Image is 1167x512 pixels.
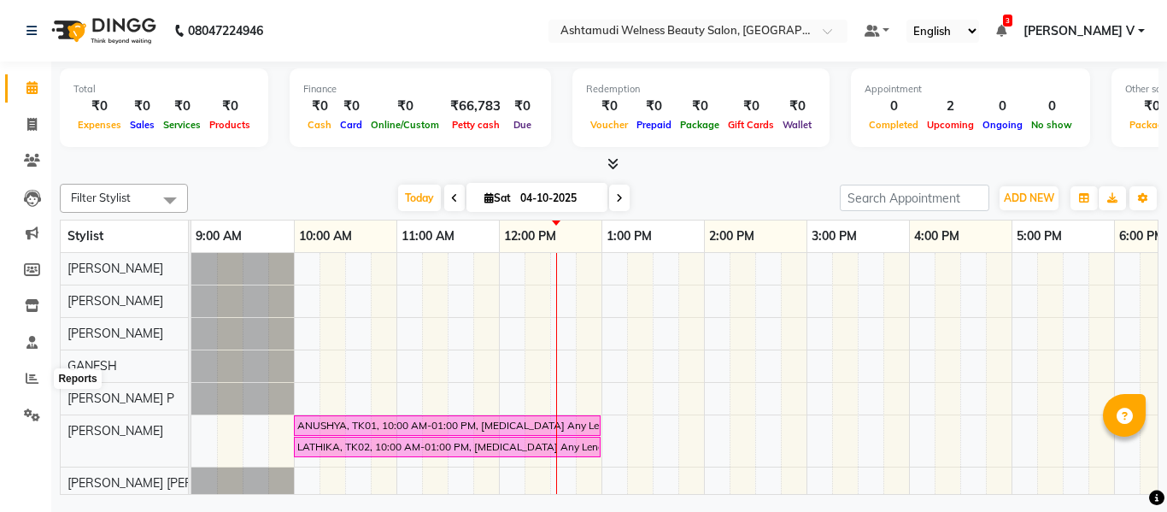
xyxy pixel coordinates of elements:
div: ₹0 [336,97,367,116]
a: 3:00 PM [807,224,861,249]
span: [PERSON_NAME] [67,423,163,438]
span: ADD NEW [1004,191,1054,204]
a: 2:00 PM [705,224,759,249]
b: 08047224946 [188,7,263,55]
span: Package [676,119,724,131]
button: ADD NEW [1000,186,1059,210]
span: Products [205,119,255,131]
span: Voucher [586,119,632,131]
span: Prepaid [632,119,676,131]
div: Redemption [586,82,816,97]
div: ₹66,783 [443,97,507,116]
div: ₹0 [205,97,255,116]
input: 2025-10-04 [515,185,601,211]
span: [PERSON_NAME] [PERSON_NAME] [67,475,262,491]
div: ₹0 [73,97,126,116]
span: Stylist [67,228,103,244]
a: 1:00 PM [602,224,656,249]
span: Due [509,119,536,131]
span: Ongoing [978,119,1027,131]
div: 0 [1027,97,1076,116]
div: 0 [865,97,923,116]
span: Today [398,185,441,211]
span: Completed [865,119,923,131]
iframe: chat widget [1095,444,1150,495]
span: Cash [303,119,336,131]
div: ₹0 [676,97,724,116]
div: LATHIKA, TK02, 10:00 AM-01:00 PM, [MEDICAL_DATA] Any Length Offer [296,439,599,455]
div: ₹0 [724,97,778,116]
span: [PERSON_NAME] [67,326,163,341]
div: 0 [978,97,1027,116]
span: Sales [126,119,159,131]
a: 11:00 AM [397,224,459,249]
div: Total [73,82,255,97]
div: ₹0 [303,97,336,116]
span: Card [336,119,367,131]
a: 4:00 PM [910,224,964,249]
div: ₹0 [367,97,443,116]
a: 10:00 AM [295,224,356,249]
div: ₹0 [632,97,676,116]
span: No show [1027,119,1076,131]
div: ANUSHYA, TK01, 10:00 AM-01:00 PM, [MEDICAL_DATA] Any Length Offer [296,418,599,433]
a: 3 [996,23,1006,38]
span: Online/Custom [367,119,443,131]
div: ₹0 [126,97,159,116]
span: Services [159,119,205,131]
a: 5:00 PM [1012,224,1066,249]
span: 3 [1003,15,1012,26]
span: GANESH [67,358,117,374]
span: Expenses [73,119,126,131]
span: Wallet [778,119,816,131]
div: Reports [54,368,101,389]
span: Upcoming [923,119,978,131]
span: Gift Cards [724,119,778,131]
span: [PERSON_NAME] P [67,391,174,406]
img: logo [44,7,161,55]
span: [PERSON_NAME] [67,293,163,309]
input: Search Appointment [840,185,989,211]
div: ₹0 [778,97,816,116]
div: Appointment [865,82,1076,97]
span: [PERSON_NAME] [67,261,163,276]
a: 12:00 PM [500,224,560,249]
div: ₹0 [507,97,537,116]
span: Filter Stylist [71,191,131,204]
div: ₹0 [586,97,632,116]
span: [PERSON_NAME] V [1023,22,1135,40]
div: Finance [303,82,537,97]
a: 9:00 AM [191,224,246,249]
span: Petty cash [448,119,504,131]
div: 2 [923,97,978,116]
span: Sat [480,191,515,204]
div: ₹0 [159,97,205,116]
